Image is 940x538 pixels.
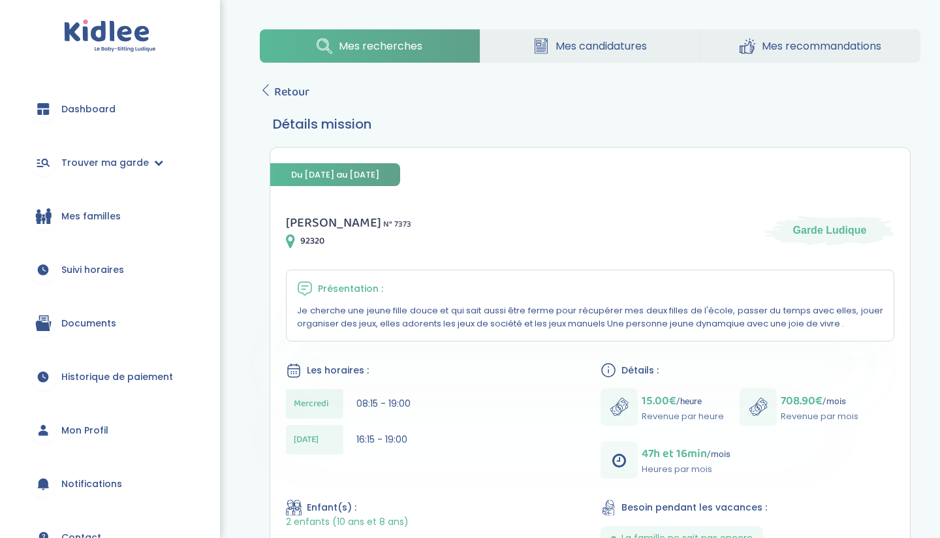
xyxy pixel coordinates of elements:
[61,210,121,223] span: Mes familles
[300,234,324,248] span: 92320
[61,103,116,116] span: Dashboard
[700,29,920,63] a: Mes recommandations
[61,477,122,491] span: Notifications
[294,433,319,447] span: [DATE]
[61,156,149,170] span: Trouver ma garde
[642,410,724,423] p: Revenue par heure
[297,304,883,330] p: Je cherche une jeune fille douce et qui sait aussi être ferme pour récupérer mes deux filles de l...
[781,392,858,410] p: /mois
[318,282,383,296] span: Présentation :
[286,212,381,233] span: [PERSON_NAME]
[294,397,329,411] span: Mercredi
[260,29,479,63] a: Mes recherches
[621,364,659,377] span: Détails :
[356,433,407,446] span: 16:15 - 19:00
[20,407,200,454] a: Mon Profil
[781,392,822,410] span: 708.90€
[274,83,309,101] span: Retour
[642,445,730,463] p: /mois
[20,246,200,293] a: Suivi horaires
[793,223,867,238] span: Garde Ludique
[20,300,200,347] a: Documents
[762,38,881,54] span: Mes recommandations
[20,139,200,186] a: Trouver ma garde
[61,263,124,277] span: Suivi horaires
[20,460,200,507] a: Notifications
[781,410,858,423] p: Revenue par mois
[20,193,200,240] a: Mes familles
[307,364,369,377] span: Les horaires :
[273,114,907,134] h3: Détails mission
[642,392,724,410] p: /heure
[556,38,647,54] span: Mes candidatures
[621,501,767,514] span: Besoin pendant les vacances :
[61,370,173,384] span: Historique de paiement
[61,424,108,437] span: Mon Profil
[642,392,676,410] span: 15.00€
[383,217,411,231] span: N° 7373
[270,163,400,186] span: Du [DATE] au [DATE]
[642,445,707,463] span: 47h et 16min
[480,29,700,63] a: Mes candidatures
[20,86,200,133] a: Dashboard
[260,83,309,101] a: Retour
[64,20,156,53] img: logo.svg
[286,516,409,528] span: 2 enfants (10 ans et 8 ans)
[20,353,200,400] a: Historique de paiement
[356,397,411,410] span: 08:15 - 19:00
[61,317,116,330] span: Documents
[642,463,730,476] p: Heures par mois
[307,501,356,514] span: Enfant(s) :
[339,38,422,54] span: Mes recherches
